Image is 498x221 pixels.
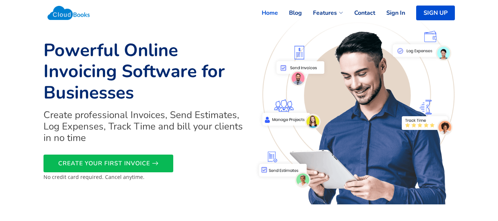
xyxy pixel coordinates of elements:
[416,6,455,20] a: SIGN UP
[343,5,375,21] a: Contact
[43,40,245,104] h1: Powerful Online Invoicing Software for Businesses
[375,5,405,21] a: Sign In
[278,5,302,21] a: Blog
[43,155,173,172] a: CREATE YOUR FIRST INVOICE
[43,109,245,144] h2: Create professional Invoices, Send Estimates, Log Expenses, Track Time and bill your clients in n...
[43,173,144,180] small: No credit card required. Cancel anytime.
[251,5,278,21] a: Home
[43,2,94,24] img: Cloudbooks Logo
[302,5,343,21] a: Features
[313,8,337,17] span: Features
